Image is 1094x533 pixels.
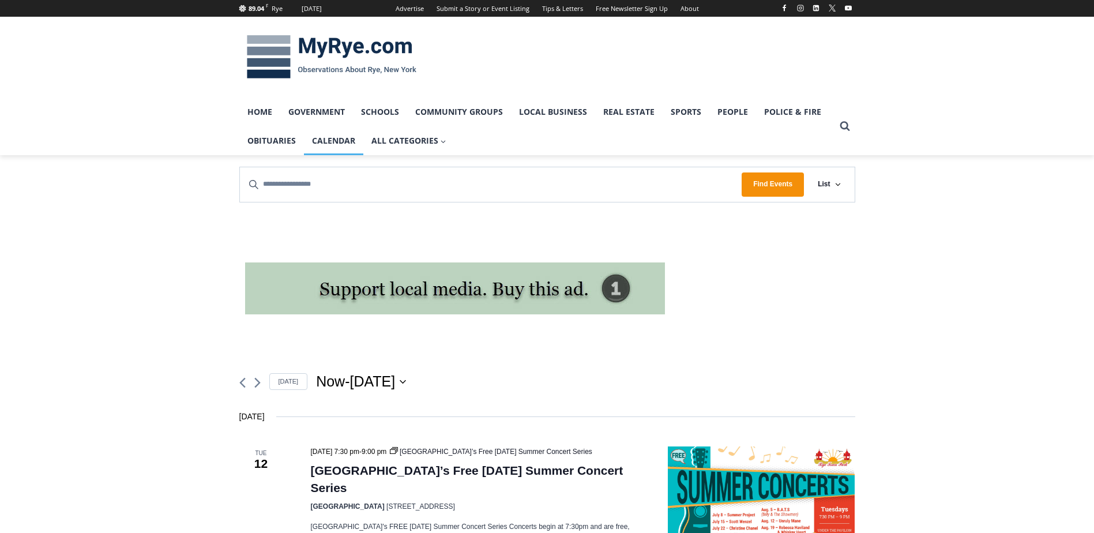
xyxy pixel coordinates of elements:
a: Community Groups [407,97,511,126]
a: Calendar [304,126,363,155]
a: Local Business [511,97,595,126]
img: support local media, buy this ad [245,262,665,314]
button: Click to toggle datepicker [316,371,406,392]
span: [DATE] 7:30 pm [310,448,359,456]
a: X [825,1,839,15]
span: Tue [239,449,283,457]
a: Instagram [794,1,807,15]
nav: Primary Navigation [239,97,834,156]
span: 9:00 pm [362,448,386,456]
a: Home [239,97,280,126]
button: Find Events [742,172,804,196]
button: View Search Form [834,116,855,137]
a: Government [280,97,353,126]
a: Schools [353,97,407,126]
a: Obituaries [239,126,304,155]
button: List [804,167,854,201]
span: [STREET_ADDRESS] [386,502,455,511]
img: MyRye.com [239,27,424,87]
a: Real Estate [595,97,663,126]
a: Sports [663,97,709,126]
a: YouTube [841,1,855,15]
span: All Categories [371,134,446,147]
span: Now [316,371,345,392]
span: 12 [239,455,283,472]
div: Rye [272,3,283,14]
span: [GEOGRAPHIC_DATA] [310,502,384,511]
a: [GEOGRAPHIC_DATA]’s Free [DATE] Summer Concert Series [310,464,623,495]
span: [DATE] [349,371,395,392]
a: People [709,97,756,126]
span: - [345,371,349,392]
a: All Categories [363,126,454,155]
a: Police & Fire [756,97,829,126]
time: - [310,448,388,456]
span: [GEOGRAPHIC_DATA]’s Free [DATE] Summer Concert Series [400,448,592,456]
time: [DATE] [239,410,265,423]
div: [DATE] [302,3,322,14]
a: Linkedin [809,1,823,15]
span: F [266,2,268,9]
a: [GEOGRAPHIC_DATA]’s Free [DATE] Summer Concert Series [390,448,592,456]
a: Previous Events [239,377,246,388]
a: Next Events [254,377,261,388]
span: List [818,179,830,190]
a: Facebook [777,1,791,15]
span: 89.04 [249,4,264,13]
a: Click to select today's date [269,373,308,390]
input: Enter Keyword. Search for events by Keyword. [240,167,742,201]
